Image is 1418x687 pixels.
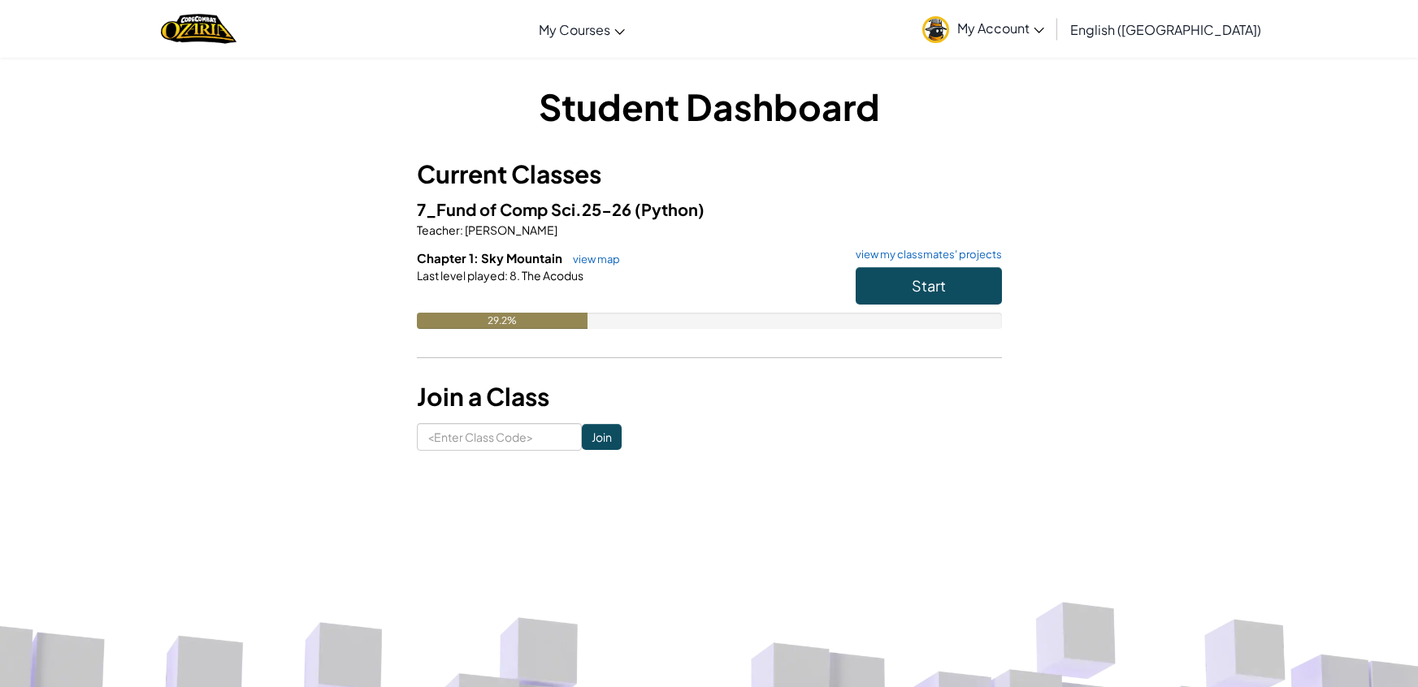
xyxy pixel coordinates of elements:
input: Join [582,424,622,450]
a: My Courses [531,7,633,51]
span: Teacher [417,223,460,237]
span: 8. [508,268,520,283]
span: Last level played [417,268,505,283]
a: view my classmates' projects [848,249,1002,260]
div: 29.2% [417,313,588,329]
span: [PERSON_NAME] [463,223,557,237]
span: (Python) [635,199,705,219]
span: : [460,223,463,237]
input: <Enter Class Code> [417,423,582,451]
h3: Join a Class [417,378,1002,415]
a: My Account [914,3,1052,54]
a: English ([GEOGRAPHIC_DATA]) [1062,7,1269,51]
span: My Courses [539,21,610,38]
span: English ([GEOGRAPHIC_DATA]) [1070,21,1261,38]
span: My Account [957,19,1044,37]
span: 7_Fund of Comp Sci.25-26 [417,199,635,219]
img: avatar [922,16,949,43]
a: Ozaria by CodeCombat logo [161,12,236,45]
img: Home [161,12,236,45]
span: Start [912,276,946,295]
span: : [505,268,508,283]
button: Start [856,267,1002,305]
h3: Current Classes [417,156,1002,192]
h1: Student Dashboard [417,81,1002,132]
span: The Acodus [520,268,583,283]
a: view map [565,253,620,266]
span: Chapter 1: Sky Mountain [417,250,565,266]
